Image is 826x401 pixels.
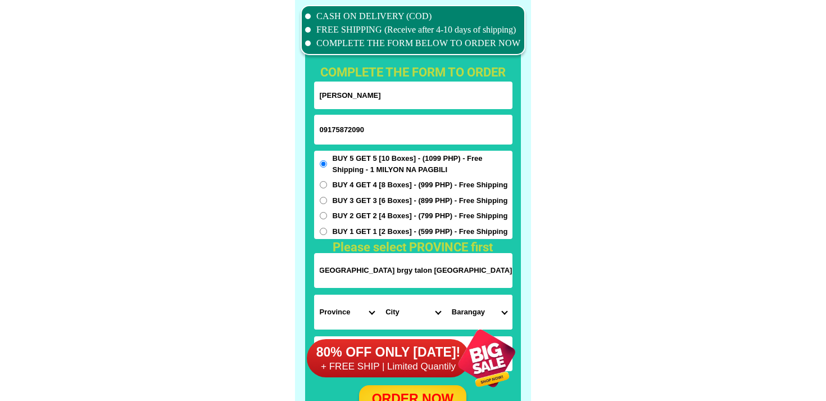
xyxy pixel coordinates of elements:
[333,179,508,191] span: BUY 4 GET 4 [8 Boxes] - (999 PHP) - Free Shipping
[380,295,446,330] select: Select district
[320,228,327,235] input: BUY 1 GET 1 [2 Boxes] - (599 PHP) - Free Shipping
[306,238,520,256] h1: Please select PROVINCE first
[305,23,521,37] li: FREE SHIPPING (Receive after 4-10 days of shipping)
[314,253,512,288] input: Input address
[305,37,521,50] li: COMPLETE THE FORM BELOW TO ORDER NOW
[314,115,512,145] input: Input phone_number
[446,295,512,330] select: Select commune
[314,295,380,330] select: Select province
[320,160,327,168] input: BUY 5 GET 5 [10 Boxes] - (1099 PHP) - Free Shipping - 1 MILYON NA PAGBILI
[333,226,508,237] span: BUY 1 GET 1 [2 Boxes] - (599 PHP) - Free Shipping
[333,153,512,175] span: BUY 5 GET 5 [10 Boxes] - (1099 PHP) - Free Shipping - 1 MILYON NA PAGBILI
[320,197,327,204] input: BUY 3 GET 3 [6 Boxes] - (899 PHP) - Free Shipping
[333,195,508,206] span: BUY 3 GET 3 [6 Boxes] - (899 PHP) - Free Shipping
[314,82,512,109] input: Input full_name
[306,361,470,373] h6: + FREE SHIP | Limited Quantily
[333,210,508,222] span: BUY 2 GET 2 [4 Boxes] - (799 PHP) - Free Shipping
[306,63,520,82] h1: complete the form to order
[305,10,521,23] li: CASH ON DELIVERY (COD)
[306,344,470,361] h6: 80% OFF ONLY [DATE]!
[320,181,327,188] input: BUY 4 GET 4 [8 Boxes] - (999 PHP) - Free Shipping
[320,212,327,219] input: BUY 2 GET 2 [4 Boxes] - (799 PHP) - Free Shipping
